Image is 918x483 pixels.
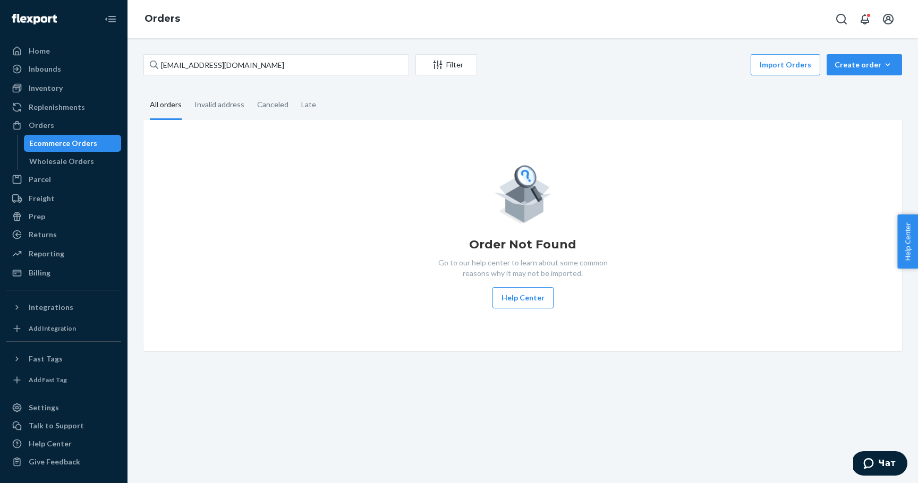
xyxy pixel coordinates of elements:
[29,64,61,74] div: Inbounds
[751,54,820,75] button: Import Orders
[831,8,852,30] button: Open Search Box
[29,193,55,204] div: Freight
[6,117,121,134] a: Orders
[6,299,121,316] button: Integrations
[29,156,94,167] div: Wholesale Orders
[6,350,121,367] button: Fast Tags
[6,264,121,281] a: Billing
[29,46,50,56] div: Home
[6,80,121,97] a: Inventory
[853,451,907,478] iframe: Открывает виджет, в котором вы можете побеседовать в чате со своим агентом
[194,91,244,118] div: Invalid address
[24,153,122,170] a: Wholesale Orders
[854,8,875,30] button: Open notifications
[29,229,57,240] div: Returns
[29,438,72,449] div: Help Center
[6,171,121,188] a: Parcel
[469,236,576,253] h1: Order Not Found
[6,320,121,337] a: Add Integration
[827,54,902,75] button: Create order
[415,54,477,75] button: Filter
[29,353,63,364] div: Fast Tags
[29,83,63,93] div: Inventory
[29,102,85,113] div: Replenishments
[144,13,180,24] a: Orders
[301,91,316,118] div: Late
[492,287,554,308] button: Help Center
[6,435,121,452] a: Help Center
[29,211,45,222] div: Prep
[29,324,76,333] div: Add Integration
[6,399,121,416] a: Settings
[24,135,122,152] a: Ecommerce Orders
[29,120,54,131] div: Orders
[835,59,894,70] div: Create order
[878,8,899,30] button: Open account menu
[6,226,121,243] a: Returns
[6,372,121,389] a: Add Fast Tag
[12,14,57,24] img: Flexport logo
[257,91,288,118] div: Canceled
[6,42,121,59] a: Home
[6,453,121,470] button: Give Feedback
[29,268,50,278] div: Billing
[29,174,51,185] div: Parcel
[6,61,121,77] a: Inbounds
[29,138,97,149] div: Ecommerce Orders
[143,54,409,75] input: Search orders
[29,402,59,413] div: Settings
[29,248,64,259] div: Reporting
[897,214,918,269] button: Help Center
[6,417,121,434] button: Talk to Support
[100,8,121,30] button: Close Navigation
[150,91,182,120] div: All orders
[6,208,121,225] a: Prep
[29,375,67,384] div: Add Fast Tag
[29,302,73,313] div: Integrations
[6,190,121,207] a: Freight
[494,162,552,223] img: Empty list
[6,99,121,116] a: Replenishments
[136,4,189,34] ol: breadcrumbs
[29,420,84,431] div: Talk to Support
[6,245,121,262] a: Reporting
[416,59,477,70] div: Filter
[430,257,616,279] p: Go to our help center to learn about some common reasons why it may not be imported.
[29,456,80,467] div: Give Feedback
